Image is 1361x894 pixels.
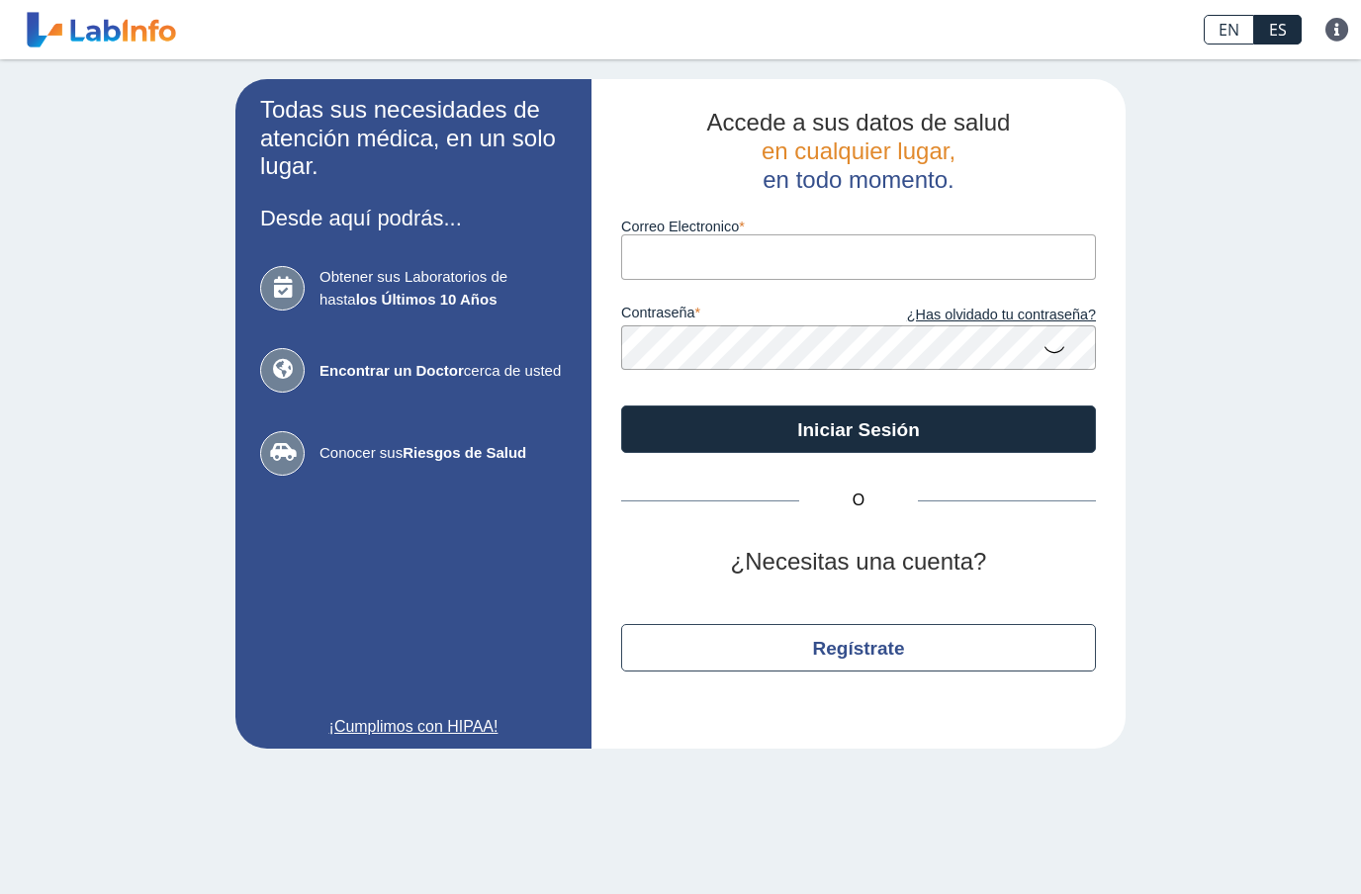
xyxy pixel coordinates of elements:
span: Obtener sus Laboratorios de hasta [319,266,567,311]
b: Encontrar un Doctor [319,362,464,379]
a: ¡Cumplimos con HIPAA! [260,715,567,739]
label: contraseña [621,305,859,326]
a: EN [1204,15,1254,45]
a: ¿Has olvidado tu contraseña? [859,305,1096,326]
h3: Desde aquí podrás... [260,206,567,230]
label: Correo Electronico [621,219,1096,234]
span: O [799,489,918,512]
b: Riesgos de Salud [403,444,526,461]
span: en cualquier lugar, [762,137,955,164]
a: ES [1254,15,1302,45]
span: en todo momento. [763,166,953,193]
span: Conocer sus [319,442,567,465]
span: Accede a sus datos de salud [707,109,1011,135]
h2: ¿Necesitas una cuenta? [621,548,1096,577]
h2: Todas sus necesidades de atención médica, en un solo lugar. [260,96,567,181]
span: cerca de usted [319,360,567,383]
button: Regístrate [621,624,1096,671]
button: Iniciar Sesión [621,405,1096,453]
b: los Últimos 10 Años [356,291,498,308]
